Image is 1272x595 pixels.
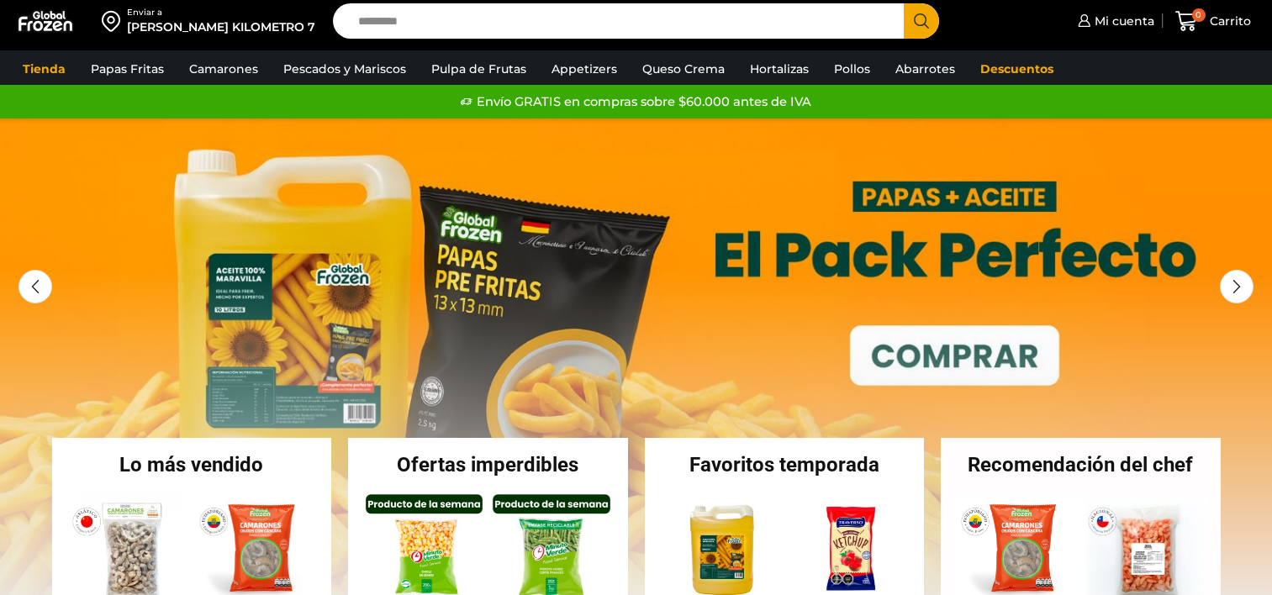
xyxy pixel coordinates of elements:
div: Next slide [1220,270,1254,303]
a: Queso Crema [634,53,733,85]
a: Pulpa de Frutas [423,53,535,85]
h2: Favoritos temporada [645,455,925,475]
a: Tienda [14,53,74,85]
div: [PERSON_NAME] KILOMETRO 7 [127,18,315,35]
a: Mi cuenta [1074,4,1154,38]
a: Appetizers [543,53,625,85]
span: Carrito [1206,13,1251,29]
a: Camarones [181,53,267,85]
div: Previous slide [18,270,52,303]
a: Pollos [826,53,879,85]
div: Enviar a [127,7,315,18]
h2: Ofertas imperdibles [348,455,628,475]
h2: Lo más vendido [52,455,332,475]
a: 0 Carrito [1171,2,1255,41]
h2: Recomendación del chef [941,455,1221,475]
button: Search button [904,3,939,39]
a: Hortalizas [742,53,817,85]
a: Papas Fritas [82,53,172,85]
a: Pescados y Mariscos [275,53,414,85]
span: 0 [1192,8,1206,22]
img: address-field-icon.svg [102,7,127,35]
a: Descuentos [972,53,1062,85]
a: Abarrotes [887,53,963,85]
span: Mi cuenta [1090,13,1154,29]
